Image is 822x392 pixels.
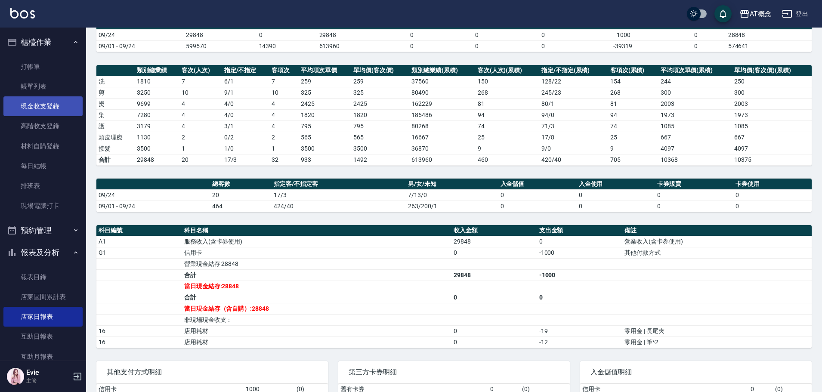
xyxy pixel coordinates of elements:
[96,189,210,201] td: 09/24
[622,325,812,336] td: 零用金 | 長尾夾
[96,154,135,165] td: 合計
[507,40,580,52] td: 0
[451,292,537,303] td: 0
[476,87,539,98] td: 268
[655,201,733,212] td: 0
[406,201,498,212] td: 263/200/1
[269,154,299,165] td: 32
[537,336,623,348] td: -12
[409,65,475,76] th: 類別總業績(累積)
[210,179,272,190] th: 總客數
[3,241,83,264] button: 報表及分析
[377,40,447,52] td: 0
[317,29,377,40] td: 29848
[732,98,812,109] td: 2003
[451,325,537,336] td: 0
[537,292,623,303] td: 0
[608,120,658,132] td: 74
[658,87,732,98] td: 300
[409,132,475,143] td: 16667
[3,31,83,53] button: 櫃檯作業
[476,109,539,120] td: 94
[96,201,210,212] td: 09/01 - 09/24
[622,336,812,348] td: 零用金 | 筆*2
[351,143,409,154] td: 3500
[3,96,83,116] a: 現金收支登錄
[179,76,222,87] td: 7
[409,87,475,98] td: 80490
[409,98,475,109] td: 162229
[476,65,539,76] th: 客次(人次)(累積)
[608,143,658,154] td: 9
[96,65,812,166] table: a dense table
[351,65,409,76] th: 單均價(客次價)
[537,269,623,281] td: -1000
[3,347,83,367] a: 互助月報表
[498,189,577,201] td: 0
[182,247,451,258] td: 信用卡
[409,109,475,120] td: 185486
[732,143,812,154] td: 4097
[257,40,317,52] td: 14390
[537,225,623,236] th: 支出金額
[726,29,812,40] td: 28848
[222,143,270,154] td: 1 / 0
[96,179,812,212] table: a dense table
[655,189,733,201] td: 0
[269,65,299,76] th: 客項次
[299,109,351,120] td: 1820
[182,281,451,292] td: 當日現金結存:28848
[135,109,179,120] td: 7280
[7,368,24,385] img: Person
[182,269,451,281] td: 合計
[658,76,732,87] td: 244
[580,29,665,40] td: -1000
[451,225,537,236] th: 收入金額
[658,109,732,120] td: 1973
[351,87,409,98] td: 325
[222,76,270,87] td: 6 / 1
[135,76,179,87] td: 1810
[96,225,812,348] table: a dense table
[658,65,732,76] th: 平均項次單價(累積)
[608,87,658,98] td: 268
[96,98,135,109] td: 燙
[608,132,658,143] td: 25
[135,98,179,109] td: 9699
[299,154,351,165] td: 933
[622,247,812,258] td: 其他付款方式
[658,132,732,143] td: 667
[96,236,182,247] td: A1
[736,5,775,23] button: AT概念
[577,201,655,212] td: 0
[299,132,351,143] td: 565
[3,156,83,176] a: 每日結帳
[658,154,732,165] td: 10368
[351,154,409,165] td: 1492
[732,109,812,120] td: 1973
[3,116,83,136] a: 高階收支登錄
[96,109,135,120] td: 染
[3,327,83,346] a: 互助日報表
[96,225,182,236] th: 科目編號
[135,120,179,132] td: 3179
[26,368,70,377] h5: Evie
[299,98,351,109] td: 2425
[732,76,812,87] td: 250
[655,179,733,190] th: 卡券販賣
[476,98,539,109] td: 81
[135,87,179,98] td: 3250
[222,154,270,165] td: 17/3
[349,368,559,377] span: 第三方卡券明細
[135,143,179,154] td: 3500
[182,303,451,314] td: 當日現金結存（含自購）:28848
[406,179,498,190] th: 男/女/未知
[658,98,732,109] td: 2003
[622,225,812,236] th: 備註
[409,120,475,132] td: 80268
[351,98,409,109] td: 2425
[96,336,182,348] td: 16
[3,287,83,307] a: 店家區間累計表
[210,201,272,212] td: 464
[257,29,317,40] td: 0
